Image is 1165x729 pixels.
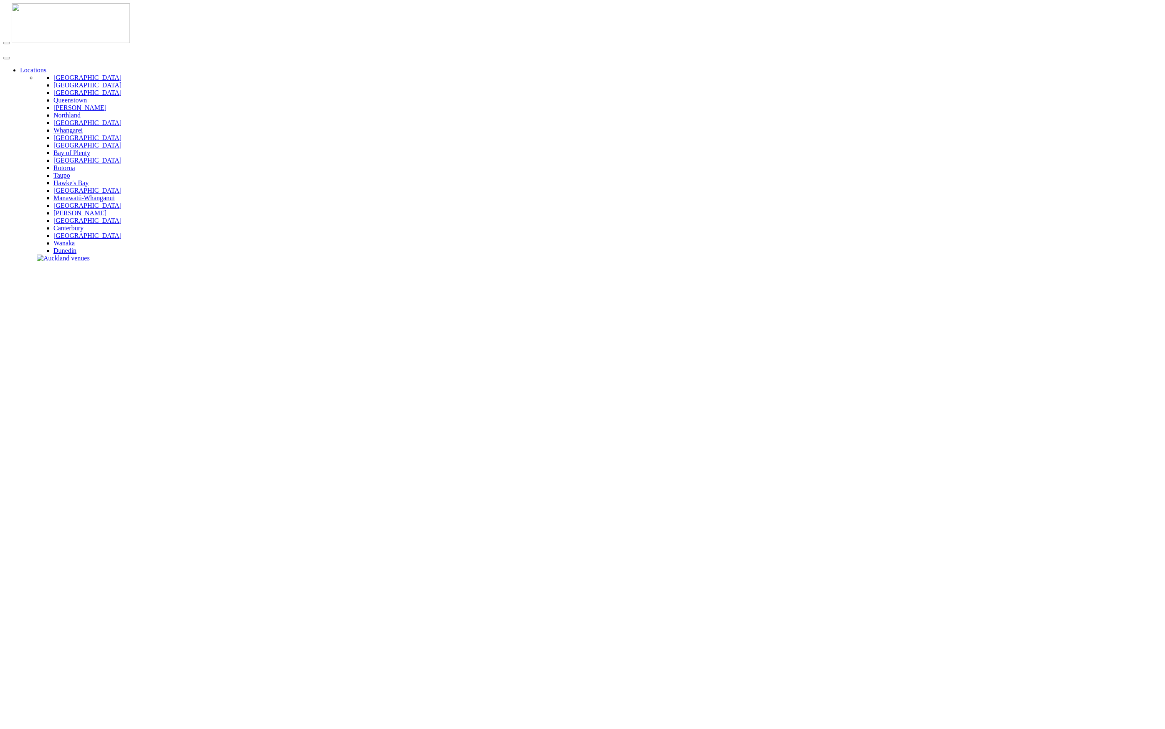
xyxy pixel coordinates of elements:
[53,247,76,254] a: Dunedin
[20,66,46,74] a: Locations
[53,119,122,126] a: [GEOGRAPHIC_DATA]
[53,194,115,201] a: Manawatū-Whanganui
[53,157,122,164] a: [GEOGRAPHIC_DATA]
[53,134,122,141] a: [GEOGRAPHIC_DATA]
[53,240,75,247] a: Wanaka
[53,187,122,194] a: [GEOGRAPHIC_DATA]
[53,224,84,232] a: Canterbury
[53,149,90,156] a: Bay of Plenty
[53,74,122,81] a: [GEOGRAPHIC_DATA]
[53,104,107,111] a: [PERSON_NAME]
[53,89,122,96] a: [GEOGRAPHIC_DATA]
[53,142,122,149] a: [GEOGRAPHIC_DATA]
[53,179,89,186] a: Hawke's Bay
[53,172,70,179] a: Taupo
[53,97,87,104] a: Queenstown
[53,82,122,89] a: [GEOGRAPHIC_DATA]
[53,202,122,209] a: [GEOGRAPHIC_DATA]
[3,45,107,50] img: new-zealand-venues-text.png
[53,112,81,119] a: Northland
[53,209,107,217] a: [PERSON_NAME]
[53,232,122,239] a: [GEOGRAPHIC_DATA]
[53,164,75,171] a: Rotorua
[37,255,90,262] img: Auckland venues
[12,3,130,43] img: nzv-logo.png
[53,217,122,224] a: [GEOGRAPHIC_DATA]
[53,127,83,134] a: Whangarei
